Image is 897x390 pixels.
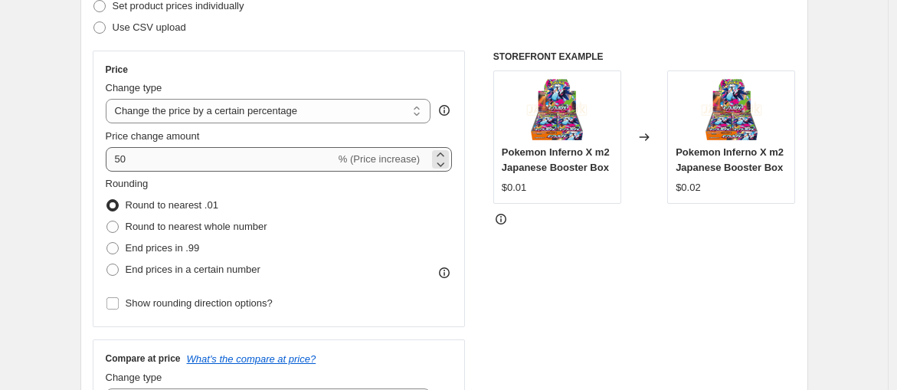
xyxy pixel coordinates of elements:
div: help [437,103,452,118]
span: Round to nearest .01 [126,199,218,211]
img: Pokemon_Inferno_X_m2_Japanese_Booster_Box_80x.png [526,79,588,140]
span: % (Price increase) [339,153,420,165]
span: Pokemon Inferno X m2 Japanese Booster Box [502,146,610,173]
span: Round to nearest whole number [126,221,267,232]
span: Pokemon Inferno X m2 Japanese Booster Box [676,146,784,173]
span: Change type [106,82,162,93]
span: Change type [106,372,162,383]
div: $0.02 [676,180,701,195]
input: -15 [106,147,336,172]
button: What's the compare at price? [187,353,316,365]
h3: Compare at price [106,352,181,365]
div: $0.01 [502,180,527,195]
span: Price change amount [106,130,200,142]
span: Show rounding direction options? [126,297,273,309]
h6: STOREFRONT EXAMPLE [493,51,796,63]
span: Rounding [106,178,149,189]
span: End prices in a certain number [126,264,260,275]
span: End prices in .99 [126,242,200,254]
span: Use CSV upload [113,21,186,33]
h3: Price [106,64,128,76]
img: Pokemon_Inferno_X_m2_Japanese_Booster_Box_80x.png [701,79,762,140]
